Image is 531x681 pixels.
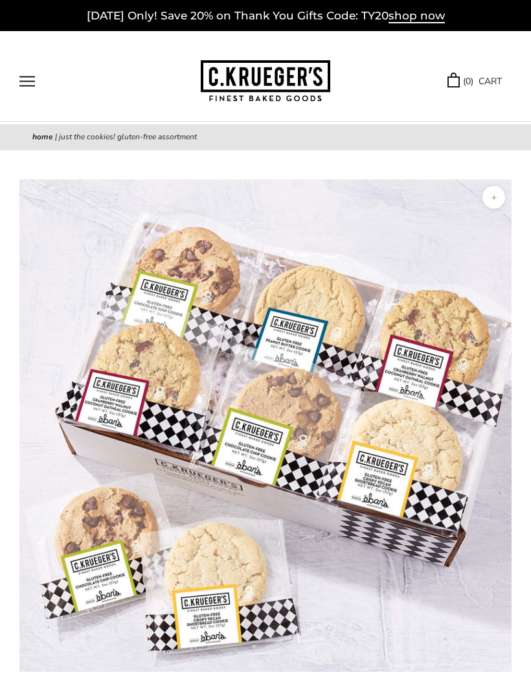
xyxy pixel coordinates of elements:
[19,179,512,672] img: Just the Cookies! Gluten-Free Assortment
[389,9,445,23] span: shop now
[59,132,197,142] span: Just the Cookies! Gluten-Free Assortment
[32,131,499,144] nav: breadcrumbs
[19,76,35,87] button: Open navigation
[55,132,57,142] span: |
[87,9,445,23] a: [DATE] Only! Save 20% on Thank You Gifts Code: TY20shop now
[32,132,53,142] a: Home
[201,60,330,102] img: C.KRUEGER'S
[482,186,505,209] button: Zoom
[447,74,502,89] a: (0) CART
